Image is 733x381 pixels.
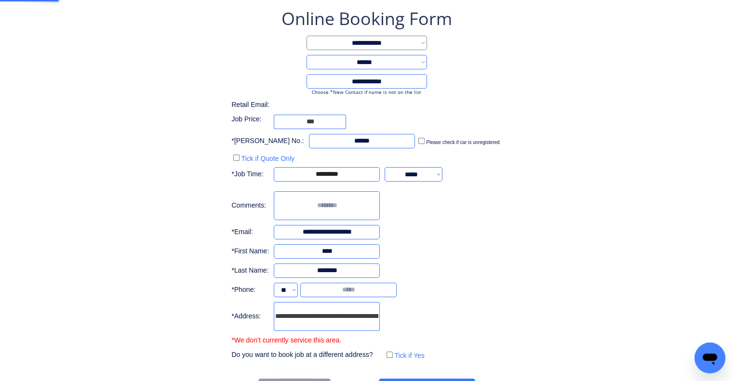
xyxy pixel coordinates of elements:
[231,312,269,321] div: *Address:
[307,89,427,95] div: Choose *New Contact if name is not on the list
[231,227,269,237] div: *Email:
[394,352,425,359] label: Tick if Yes
[426,140,499,145] label: Please check if car is unregistered
[231,285,269,295] div: *Phone:
[241,155,294,162] label: Tick if Quote Only
[694,342,725,373] iframe: Button to launch messaging window
[231,336,341,345] div: *We don’t currently service this area.
[231,201,269,210] div: Comments:
[281,7,452,31] div: Online Booking Form
[231,350,380,360] div: Do you want to book job at a different address?
[231,115,269,124] div: Job Price:
[231,247,269,256] div: *First Name:
[231,266,269,276] div: *Last Name:
[231,136,304,146] div: *[PERSON_NAME] No.:
[231,170,269,179] div: *Job Time:
[231,100,280,110] div: Retail Email:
